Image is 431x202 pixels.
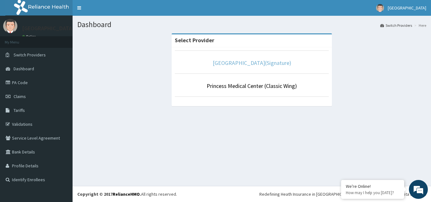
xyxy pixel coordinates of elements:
a: Online [22,34,37,39]
a: Princess Medical Center (Classic Wing) [207,82,297,89]
p: How may I help you today? [346,190,399,195]
img: User Image [3,19,17,33]
a: [GEOGRAPHIC_DATA](Signature) [213,59,291,66]
span: Dashboard [14,66,34,72]
footer: All rights reserved. [73,186,431,202]
h1: Dashboard [77,20,426,29]
span: Switch Providers [14,52,46,58]
a: RelianceHMO [113,191,140,197]
span: Tariffs [14,107,25,113]
li: Here [413,23,426,28]
span: [GEOGRAPHIC_DATA] [388,5,426,11]
a: Switch Providers [380,23,412,28]
div: Redefining Heath Insurance in [GEOGRAPHIC_DATA] using Telemedicine and Data Science! [259,191,426,197]
img: User Image [376,4,384,12]
p: [GEOGRAPHIC_DATA] [22,26,74,31]
strong: Copyright © 2017 . [77,191,141,197]
strong: Select Provider [175,37,214,44]
div: We're Online! [346,183,399,189]
span: Claims [14,94,26,99]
